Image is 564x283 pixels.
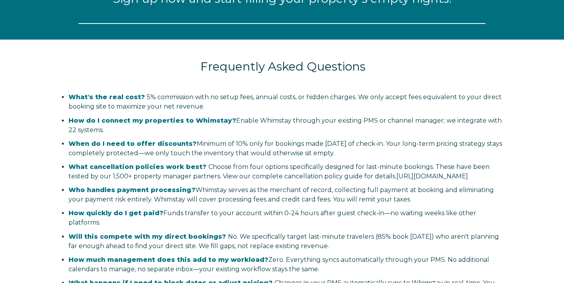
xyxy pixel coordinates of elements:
a: Vínculo https://salespage.whimstay.com/cancellation-policy-options [396,172,468,180]
span: Will this compete with my direct bookings? [69,233,226,240]
span: Whimstay serves as the merchant of record, collecting full payment at booking and eliminating you... [69,186,494,203]
span: Choose from four options specifically designed for last-minute bookings. These have been tested b... [69,163,490,180]
strong: How do I connect my properties to Whimstay? [69,117,236,124]
strong: When do I need to offer discounts? [69,140,197,147]
span: Enable Whimstay through your existing PMS or channel manager; we integrate with 22 systems. [69,117,502,134]
span: What's the real cost? [69,93,145,101]
span: 5% commission with no setup fees, annual costs, or hidden charges. We only accept fees equivalent... [69,93,502,110]
strong: How much management does this add to my workload? [69,256,268,263]
strong: Who handles payment processing? [69,186,195,194]
strong: How quickly do I get paid? [69,209,163,217]
span: only for bookings made [DATE] of check-in. Your long-term pricing strategy stays completely prote... [69,140,502,157]
span: What cancellation policies work best? [69,163,206,171]
span: No. We specifically target last-minute travelers (85% book [DATE]) who aren't planning far enough... [69,233,499,250]
span: Funds transfer to your account within 0-24 hours after guest check-in—no waiting weeks like other... [69,209,476,226]
span: Zero. Everything syncs automatically through your PMS. No additional calendars to manage, no sepa... [69,256,489,273]
span: Frequently Asked Questions [201,59,365,74]
span: Minimum of 10% [197,140,248,147]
